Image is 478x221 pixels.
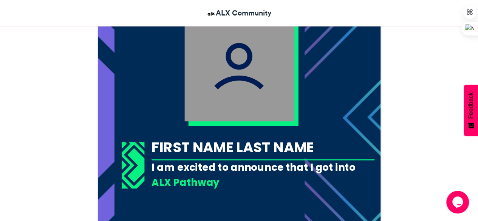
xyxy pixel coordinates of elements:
[206,8,272,19] a: ALX Community
[446,191,470,213] iframe: chat widget
[206,9,216,19] img: ALX Community
[184,11,294,121] img: user_filled.png
[121,142,144,189] img: 1718367053.733-03abb1a83a9aadad37b12c69bdb0dc1c60dcbf83.png
[152,160,374,188] div: I am excited to announce that I got into the
[152,137,374,157] div: FIRST NAME LAST NAME
[467,92,474,119] span: Feedback
[152,175,374,189] div: ALX Pathway
[464,85,478,136] button: Feedback - Show survey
